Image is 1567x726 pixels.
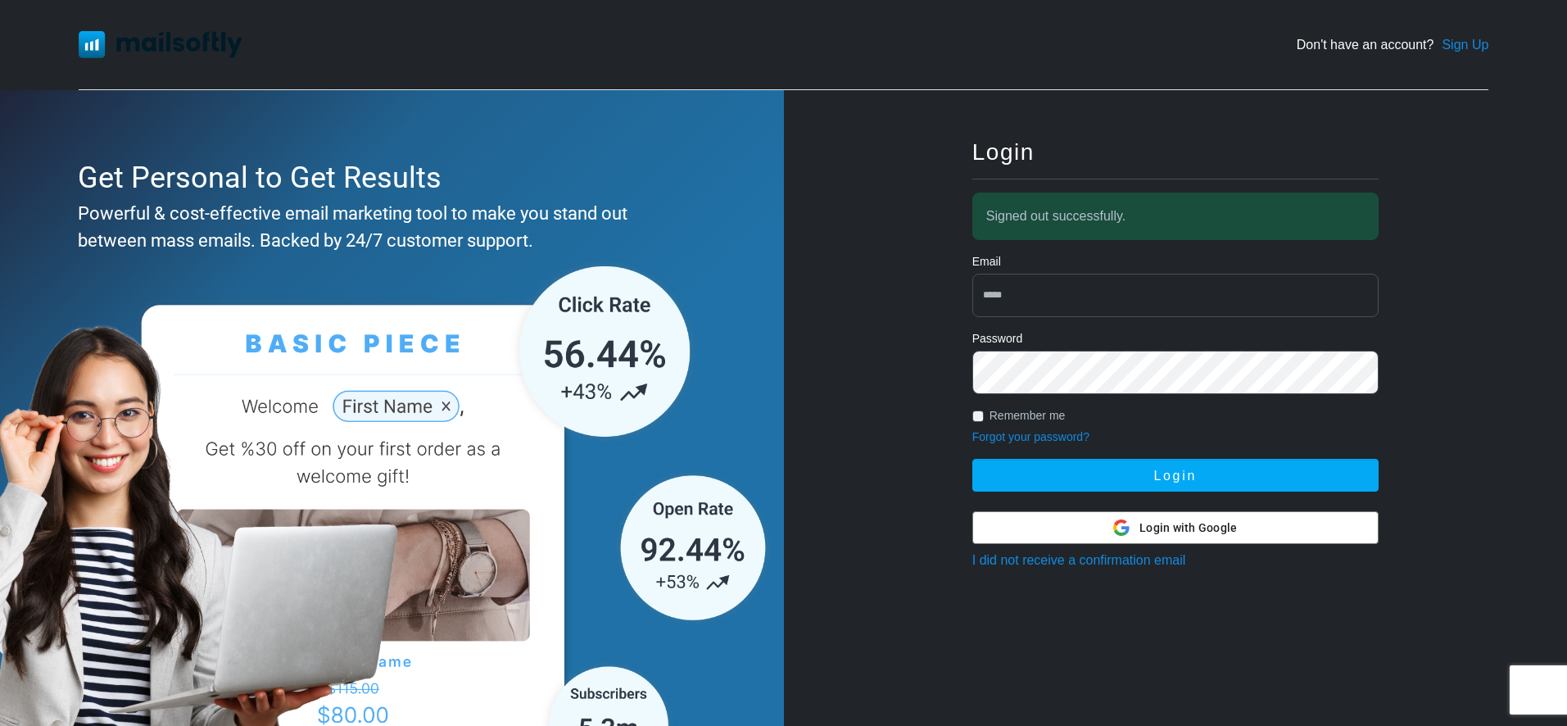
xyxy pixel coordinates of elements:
[1139,520,1237,537] span: Login with Google
[1297,35,1489,55] div: Don't have an account?
[990,407,1066,424] label: Remember me
[972,511,1379,544] button: Login with Google
[78,156,698,200] div: Get Personal to Get Results
[79,31,242,57] img: Mailsoftly
[972,430,1089,443] a: Forgot your password?
[972,139,1035,165] span: Login
[972,330,1022,347] label: Password
[1442,35,1488,55] a: Sign Up
[972,553,1186,567] a: I did not receive a confirmation email
[972,253,1001,270] label: Email
[972,193,1379,240] div: Signed out successfully.
[972,459,1379,492] button: Login
[78,200,698,254] div: Powerful & cost-effective email marketing tool to make you stand out between mass emails. Backed ...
